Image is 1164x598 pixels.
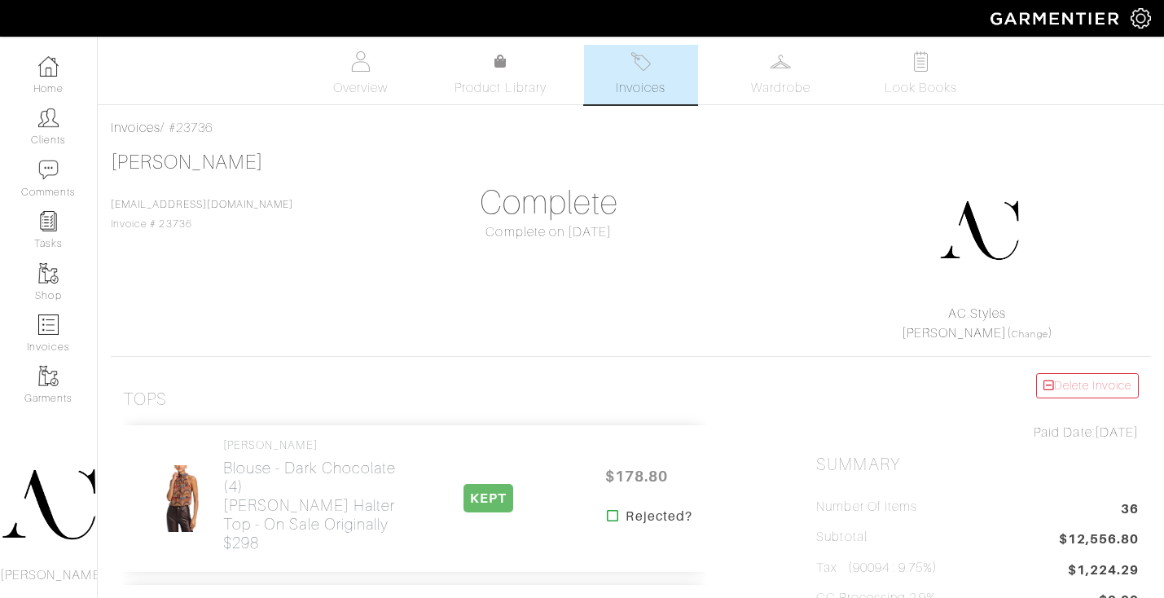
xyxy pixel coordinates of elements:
[948,306,1005,321] a: AC.Styles
[616,78,665,98] span: Invoices
[223,438,396,452] h4: [PERSON_NAME]
[123,389,167,410] h3: Tops
[333,78,388,98] span: Overview
[771,51,791,72] img: wardrobe-487a4870c1b7c33e795ec22d11cfc2ed9d08956e64fb3008fe2437562e282088.svg
[350,51,371,72] img: basicinfo-40fd8af6dae0f16599ec9e87c0ef1c0a1fdea2edbe929e3d69a839185d80c458.svg
[816,530,867,545] h5: Subtotal
[982,4,1131,33] img: garmentier-logo-header-white-b43fb05a5012e4ada735d5af1a66efaba907eab6374d6393d1fbf88cb4ef424d.png
[724,45,838,104] a: Wardrobe
[38,211,59,231] img: reminder-icon-8004d30b9f0a5d33ae49ab947aed9ed385cf756f9e5892f1edd6e32f2345188e.png
[816,561,938,576] h5: Tax (90094 : 9.75%)
[902,326,1008,341] a: [PERSON_NAME]
[816,423,1139,442] div: [DATE]
[111,199,293,230] span: Invoice # 23736
[111,152,263,173] a: [PERSON_NAME]
[1068,561,1139,580] span: $1,224.29
[455,78,547,98] span: Product Library
[111,199,293,210] a: [EMAIL_ADDRESS][DOMAIN_NAME]
[816,499,917,515] h5: Number of Items
[444,52,558,98] a: Product Library
[388,222,710,242] div: Complete on [DATE]
[1036,373,1139,398] a: Delete Invoice
[388,183,710,222] h1: Complete
[38,263,59,284] img: garments-icon-b7da505a4dc4fd61783c78ac3ca0ef83fa9d6f193b1c9dc38574b1d14d53ca28.png
[223,438,396,552] a: [PERSON_NAME] Blouse - Dark Chocolate (4)[PERSON_NAME] Halter Top - On sale originally $298
[885,78,957,98] span: Look Books
[587,459,685,494] span: $178.80
[38,160,59,180] img: comment-icon-a0a6a9ef722e966f86d9cbdc48e553b5cf19dbc54f86b18d962a5391bc8f6eb6.png
[751,78,810,98] span: Wardrobe
[463,484,513,512] span: KEPT
[304,45,418,104] a: Overview
[223,459,396,552] h2: Blouse - Dark Chocolate (4) [PERSON_NAME] Halter Top - On sale originally $298
[864,45,978,104] a: Look Books
[38,314,59,335] img: orders-icon-0abe47150d42831381b5fb84f609e132dff9fe21cb692f30cb5eec754e2cba89.png
[1059,530,1140,552] span: $12,556.80
[155,464,210,533] img: NUv6H53DjS8C67EYQA6fexia
[38,366,59,386] img: garments-icon-b7da505a4dc4fd61783c78ac3ca0ef83fa9d6f193b1c9dc38574b1d14d53ca28.png
[816,455,1139,475] h2: Summary
[823,304,1131,343] div: ( )
[938,190,1020,271] img: DupYt8CPKc6sZyAt3svX5Z74.png
[111,118,1151,138] div: / #23736
[38,56,59,77] img: dashboard-icon-dbcd8f5a0b271acd01030246c82b418ddd0df26cd7fceb0bd07c9910d44c42f6.png
[1012,329,1048,339] a: Change
[38,108,59,128] img: clients-icon-6bae9207a08558b7cb47a8932f037763ab4055f8c8b6bfacd5dc20c3e0201464.png
[911,51,931,72] img: todo-9ac3debb85659649dc8f770b8b6100bb5dab4b48dedcbae339e5042a72dfd3cc.svg
[111,121,160,135] a: Invoices
[584,45,698,104] a: Invoices
[626,507,692,526] strong: Rejected?
[1034,425,1095,440] span: Paid Date:
[1121,499,1139,521] span: 36
[630,51,651,72] img: orders-27d20c2124de7fd6de4e0e44c1d41de31381a507db9b33961299e4e07d508b8c.svg
[1131,8,1151,29] img: gear-icon-white-bd11855cb880d31180b6d7d6211b90ccbf57a29d726f0c71d8c61bd08dd39cc2.png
